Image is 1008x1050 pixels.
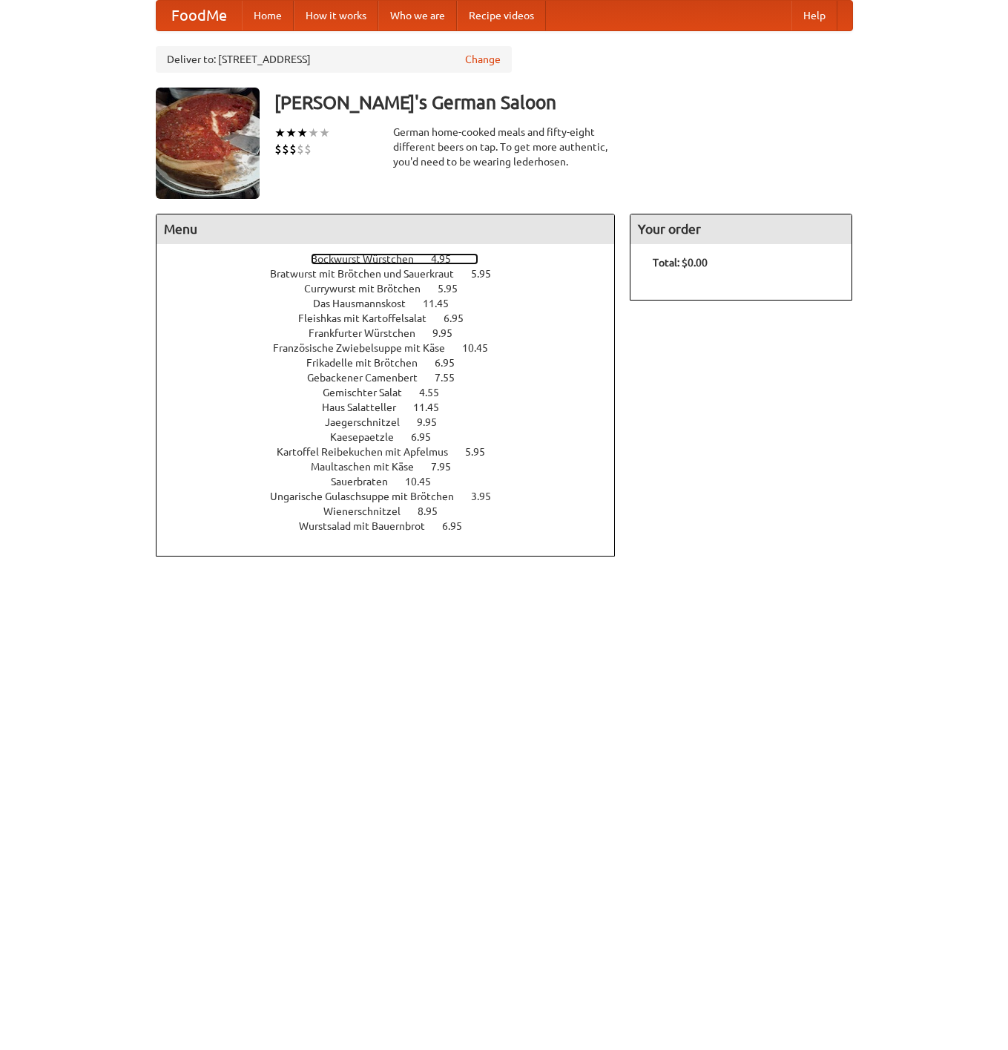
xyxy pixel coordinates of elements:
span: Bratwurst mit Brötchen und Sauerkraut [270,268,469,280]
li: $ [282,141,289,157]
span: 11.45 [423,298,464,309]
a: Who we are [378,1,457,30]
a: Frankfurter Würstchen 9.95 [309,327,480,339]
a: Das Hausmannskost 11.45 [313,298,476,309]
span: Bockwurst Würstchen [311,253,429,265]
span: Gebackener Camenbert [307,372,432,384]
span: Das Hausmannskost [313,298,421,309]
span: 9.95 [432,327,467,339]
a: Kartoffel Reibekuchen mit Apfelmus 5.95 [277,446,513,458]
a: Bratwurst mit Brötchen und Sauerkraut 5.95 [270,268,518,280]
a: Home [242,1,294,30]
span: 7.55 [435,372,470,384]
a: Bockwurst Würstchen 4.95 [311,253,478,265]
span: Haus Salatteller [322,401,411,413]
img: angular.jpg [156,88,260,199]
a: Fleishkas mit Kartoffelsalat 6.95 [298,312,491,324]
a: FoodMe [157,1,242,30]
span: Fleishkas mit Kartoffelsalat [298,312,441,324]
a: Kaesepaetzle 6.95 [330,431,458,443]
span: Wurstsalad mit Bauernbrot [299,520,440,532]
div: German home-cooked meals and fifty-eight different beers on tap. To get more authentic, you'd nee... [393,125,616,169]
span: Frankfurter Würstchen [309,327,430,339]
span: Französische Zwiebelsuppe mit Käse [273,342,460,354]
span: Maultaschen mit Käse [311,461,429,473]
span: 4.55 [419,387,454,398]
span: Sauerbraten [331,476,403,488]
a: Haus Salatteller 11.45 [322,401,467,413]
li: ★ [297,125,308,141]
li: ★ [308,125,319,141]
li: $ [274,141,282,157]
h4: Menu [157,214,615,244]
li: ★ [319,125,330,141]
h3: [PERSON_NAME]'s German Saloon [274,88,853,117]
span: Frikadelle mit Brötchen [306,357,432,369]
a: Gebackener Camenbert 7.55 [307,372,482,384]
a: Currywurst mit Brötchen 5.95 [304,283,485,295]
span: 5.95 [471,268,506,280]
span: 5.95 [438,283,472,295]
li: $ [289,141,297,157]
li: $ [297,141,304,157]
span: 9.95 [417,416,452,428]
span: 6.95 [435,357,470,369]
span: 8.95 [418,505,452,517]
span: Currywurst mit Brötchen [304,283,435,295]
a: Maultaschen mit Käse 7.95 [311,461,478,473]
span: 6.95 [442,520,477,532]
span: Gemischter Salat [323,387,417,398]
a: Help [791,1,837,30]
a: Change [465,52,501,67]
span: Wienerschnitzel [323,505,415,517]
span: 11.45 [413,401,454,413]
span: 5.95 [465,446,500,458]
a: How it works [294,1,378,30]
li: $ [304,141,312,157]
a: Ungarische Gulaschsuppe mit Brötchen 3.95 [270,490,518,502]
span: Kaesepaetzle [330,431,409,443]
span: 7.95 [431,461,466,473]
span: Kartoffel Reibekuchen mit Apfelmus [277,446,463,458]
a: Wienerschnitzel 8.95 [323,505,465,517]
span: Jaegerschnitzel [325,416,415,428]
span: 4.95 [431,253,466,265]
a: Sauerbraten 10.45 [331,476,458,488]
b: Total: $0.00 [653,257,708,269]
span: 3.95 [471,490,506,502]
span: Ungarische Gulaschsuppe mit Brötchen [270,490,469,502]
div: Deliver to: [STREET_ADDRESS] [156,46,512,73]
span: 6.95 [411,431,446,443]
a: Jaegerschnitzel 9.95 [325,416,464,428]
a: Frikadelle mit Brötchen 6.95 [306,357,482,369]
span: 6.95 [444,312,478,324]
span: 10.45 [405,476,446,488]
a: Französische Zwiebelsuppe mit Käse 10.45 [273,342,515,354]
a: Wurstsalad mit Bauernbrot 6.95 [299,520,490,532]
a: Recipe videos [457,1,546,30]
li: ★ [274,125,286,141]
a: Gemischter Salat 4.55 [323,387,467,398]
span: 10.45 [462,342,503,354]
h4: Your order [630,214,851,244]
li: ★ [286,125,297,141]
